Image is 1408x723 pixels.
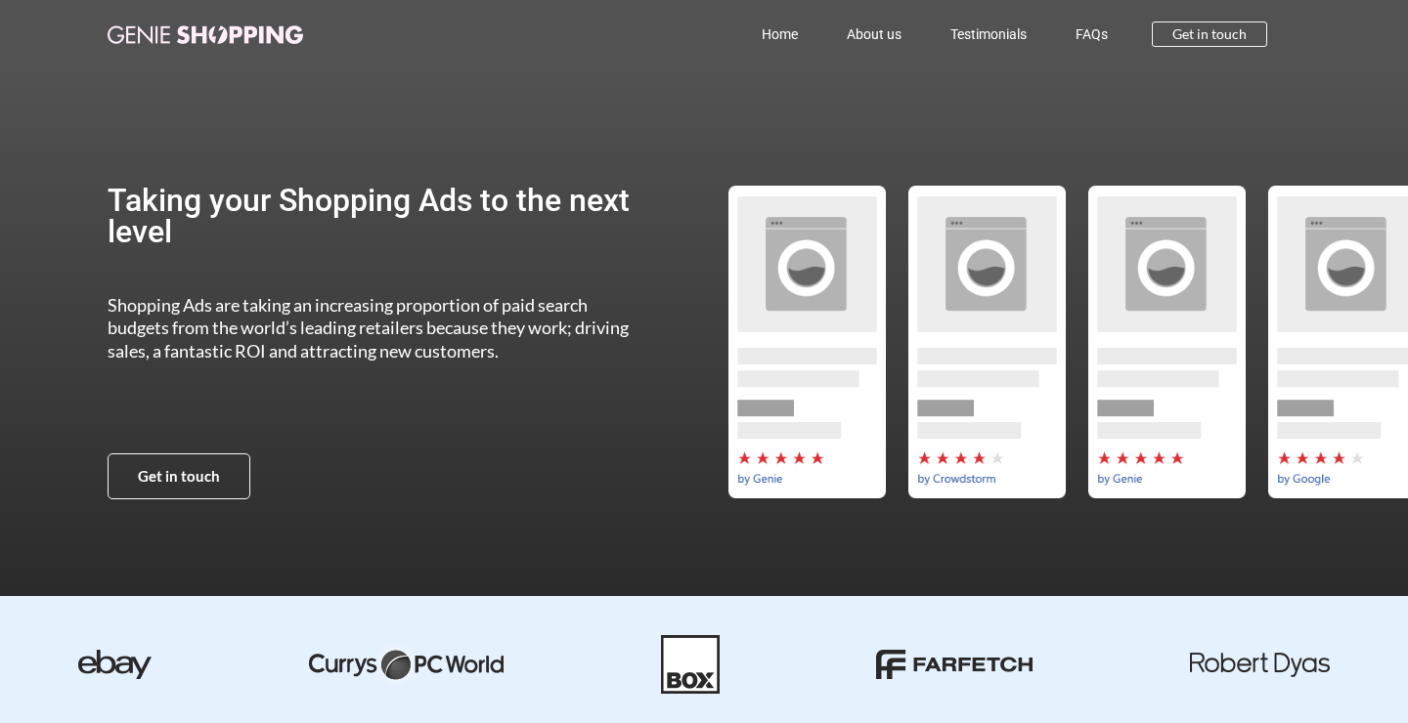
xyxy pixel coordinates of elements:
img: Box-01 [661,635,720,694]
div: 3 / 5 [1077,186,1256,498]
img: genie-shopping-logo [108,25,303,44]
div: by-genie [717,186,897,498]
span: Get in touch [1172,27,1247,41]
a: About us [822,12,926,57]
a: Get in touch [108,453,250,499]
div: by-genie [1077,186,1256,498]
div: by-crowdstorm [897,186,1077,498]
a: Home [737,12,822,57]
h2: Taking your Shopping Ads to the next level [108,185,648,247]
nav: Menu [389,12,1132,57]
img: ebay-dark [78,650,152,679]
span: Get in touch [138,469,220,484]
div: 2 / 5 [897,186,1077,498]
span: Shopping Ads are taking an increasing proportion of paid search budgets from the world’s leading ... [108,294,629,361]
img: farfetch-01 [876,650,1033,679]
a: Testimonials [926,12,1051,57]
img: robert dyas [1190,653,1330,677]
a: Get in touch [1152,21,1267,47]
a: FAQs [1051,12,1132,57]
div: 1 / 5 [717,186,897,498]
